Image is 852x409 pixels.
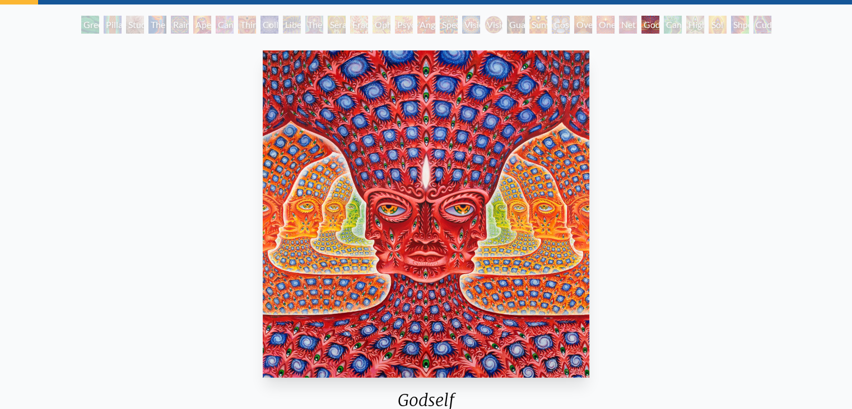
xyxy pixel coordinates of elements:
[597,16,614,34] div: One
[529,16,547,34] div: Sunyata
[81,16,99,34] div: Green Hand
[641,16,659,34] div: Godself
[148,16,166,34] div: The Torch
[193,16,211,34] div: Aperture
[283,16,301,34] div: Liberation Through Seeing
[619,16,637,34] div: Net of Being
[574,16,592,34] div: Oversoul
[709,16,727,34] div: Sol Invictus
[238,16,256,34] div: Third Eye Tears of Joy
[216,16,234,34] div: Cannabis Sutra
[260,16,278,34] div: Collective Vision
[263,50,589,378] img: Godself-2012-Alex-Grey-watermarked.jpeg
[686,16,704,34] div: Higher Vision
[373,16,390,34] div: Ophanic Eyelash
[126,16,144,34] div: Study for the Great Turn
[440,16,458,34] div: Spectral Lotus
[731,16,749,34] div: Shpongled
[552,16,570,34] div: Cosmic Elf
[171,16,189,34] div: Rainbow Eye Ripple
[507,16,525,34] div: Guardian of Infinite Vision
[753,16,771,34] div: Cuddle
[485,16,502,34] div: Vision Crystal Tondo
[350,16,368,34] div: Fractal Eyes
[104,16,122,34] div: Pillar of Awareness
[328,16,346,34] div: Seraphic Transport Docking on the Third Eye
[462,16,480,34] div: Vision Crystal
[417,16,435,34] div: Angel Skin
[305,16,323,34] div: The Seer
[395,16,413,34] div: Psychomicrograph of a Fractal Paisley Cherub Feather Tip
[664,16,682,34] div: Cannafist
